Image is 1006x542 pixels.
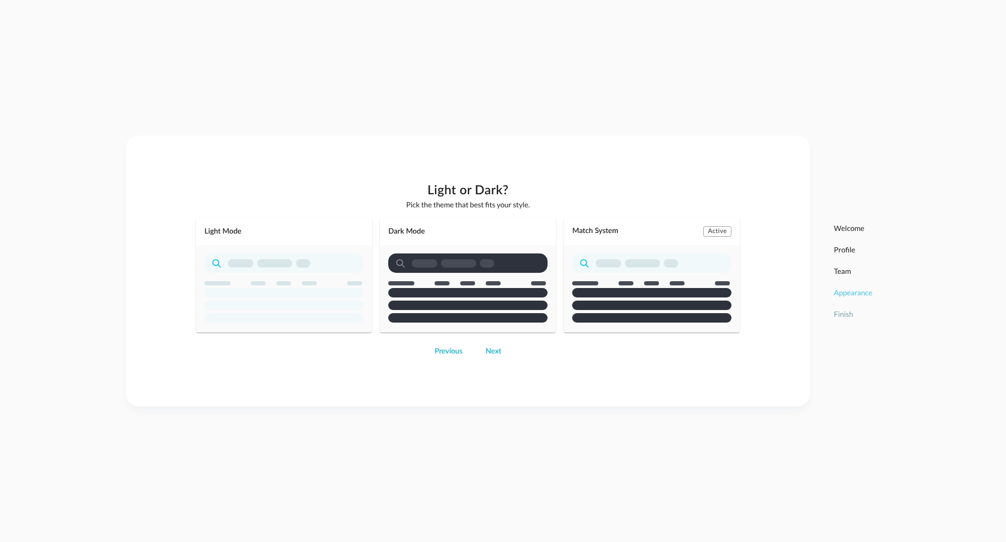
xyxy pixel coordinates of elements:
[196,199,740,210] p: Pick the theme that best fits your style.
[196,218,372,333] button: Light Mode
[834,244,872,255] p: Profile
[479,343,508,360] button: Next
[834,308,872,319] p: Finish
[834,223,872,234] p: Welcome
[380,218,556,333] button: Dark Mode
[834,266,872,276] p: Team
[834,287,872,298] p: Appearance
[196,182,740,199] h2: Light or Dark?
[204,227,242,236] span: Light Mode
[388,227,425,236] span: Dark Mode
[428,343,468,360] button: Previous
